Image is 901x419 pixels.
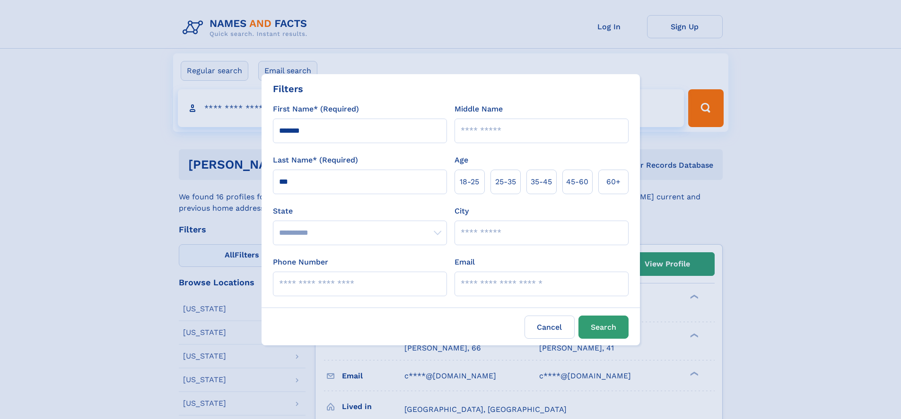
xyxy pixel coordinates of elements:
span: 18‑25 [460,176,479,188]
label: Cancel [525,316,575,339]
label: City [455,205,469,217]
label: Email [455,257,475,268]
label: First Name* (Required) [273,103,359,115]
div: Filters [273,82,303,96]
label: State [273,205,447,217]
label: Phone Number [273,257,328,268]
label: Last Name* (Required) [273,154,358,166]
label: Middle Name [455,103,503,115]
span: 45‑60 [566,176,588,188]
span: 60+ [606,176,621,188]
label: Age [455,154,468,166]
span: 25‑35 [495,176,516,188]
span: 35‑45 [531,176,552,188]
button: Search [578,316,629,339]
